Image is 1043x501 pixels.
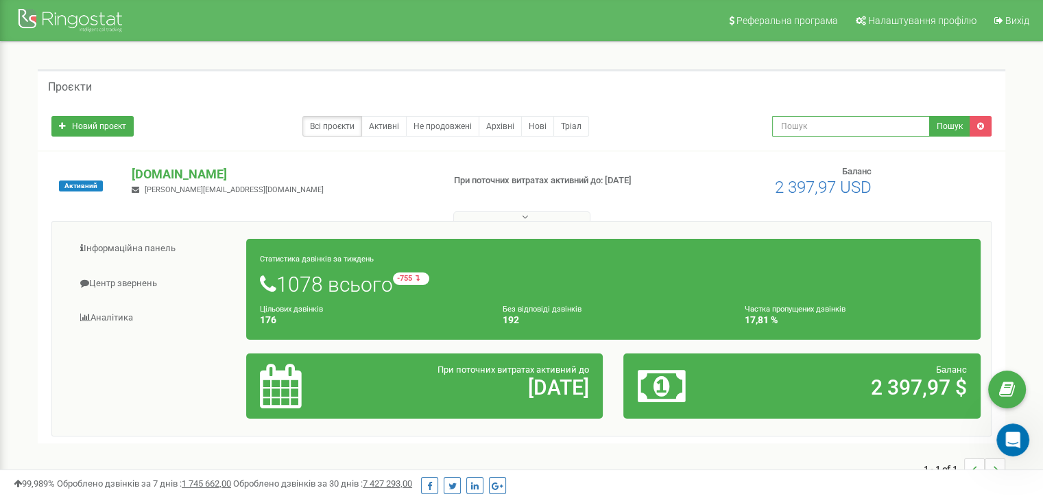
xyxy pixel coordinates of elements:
a: Тріал [553,116,589,137]
span: 1 - 1 of 1 [924,458,964,479]
span: Вихід [1005,15,1029,26]
button: Пошук [929,116,970,137]
input: Пошук [772,116,930,137]
a: Нові [521,116,554,137]
span: Налаштування профілю [868,15,976,26]
small: Цільових дзвінків [260,305,323,314]
h2: 2 397,97 $ [754,376,967,399]
span: 2 397,97 USD [775,178,872,197]
a: Всі проєкти [302,116,362,137]
h5: Проєкти [48,81,92,93]
a: Центр звернень [62,267,247,301]
a: Активні [361,116,407,137]
small: Статистика дзвінків за тиждень [260,255,374,264]
p: При поточних витратах активний до: [DATE] [454,174,673,187]
iframe: Intercom live chat [996,423,1029,456]
h4: 192 [503,315,725,325]
span: 99,989% [14,478,55,489]
span: Активний [59,180,103,191]
u: 1 745 662,00 [182,478,231,489]
a: Інформаційна панель [62,232,247,266]
span: Баланс [842,166,872,176]
a: Аналiтика [62,301,247,335]
nav: ... [924,445,1005,493]
small: -755 [393,272,429,285]
a: Архівні [479,116,522,137]
small: Без відповіді дзвінків [503,305,582,314]
h1: 1078 всього [260,272,967,296]
h2: [DATE] [376,376,589,399]
span: Реферальна програма [736,15,838,26]
small: Частка пропущених дзвінків [745,305,846,314]
span: [PERSON_NAME][EMAIL_ADDRESS][DOMAIN_NAME] [145,185,324,194]
span: При поточних витратах активний до [437,364,589,375]
span: Оброблено дзвінків за 30 днів : [233,478,412,489]
u: 7 427 293,00 [363,478,412,489]
a: Не продовжені [406,116,479,137]
a: Новий проєкт [51,116,134,137]
h4: 176 [260,315,482,325]
span: Баланс [936,364,967,375]
p: [DOMAIN_NAME] [132,165,431,183]
h4: 17,81 % [745,315,967,325]
span: Оброблено дзвінків за 7 днів : [57,478,231,489]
